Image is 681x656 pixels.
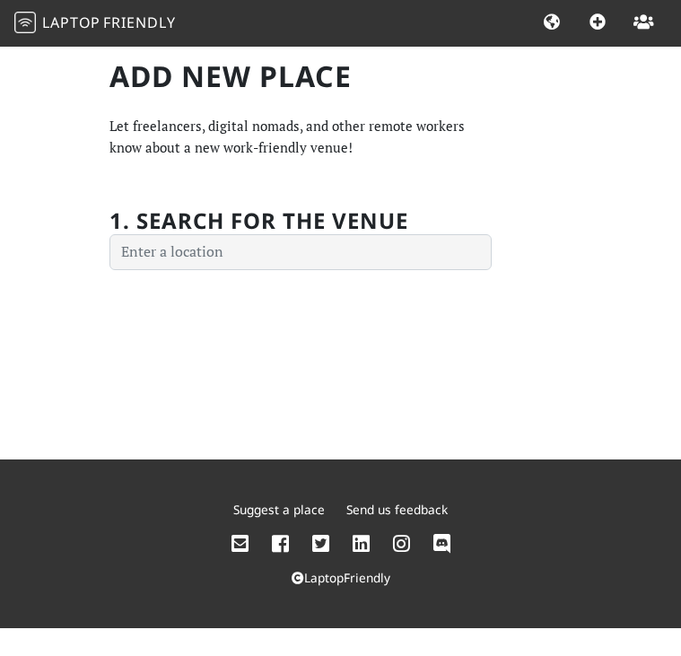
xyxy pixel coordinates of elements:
[42,13,100,32] span: Laptop
[109,115,492,158] p: Let freelancers, digital nomads, and other remote workers know about a new work-friendly venue!
[109,208,408,234] h2: 1. Search for the venue
[109,234,492,270] input: Enter a location
[109,59,492,93] h1: Add new Place
[292,569,390,586] a: LaptopFriendly
[14,8,176,39] a: LaptopFriendly LaptopFriendly
[233,501,325,518] a: Suggest a place
[346,501,448,518] a: Send us feedback
[103,13,175,32] span: Friendly
[14,12,36,33] img: LaptopFriendly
